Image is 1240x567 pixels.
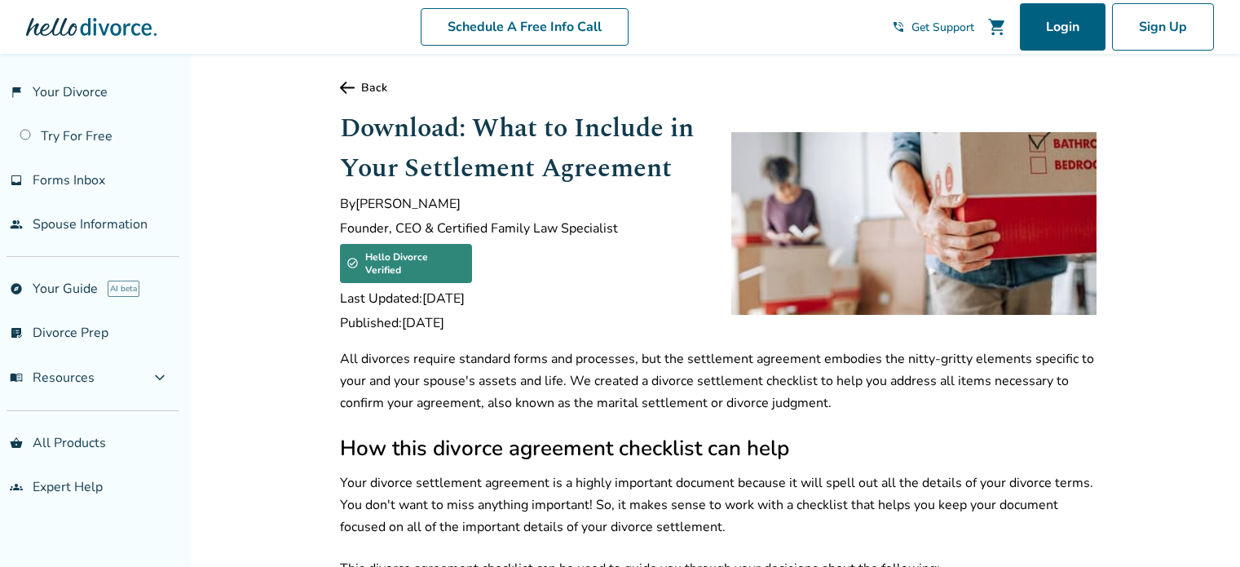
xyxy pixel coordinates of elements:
[340,109,705,188] h1: Download: What to Include in Your Settlement Agreement
[1112,3,1214,51] a: Sign Up
[10,369,95,387] span: Resources
[33,171,105,189] span: Forms Inbox
[10,481,23,494] span: groups
[340,244,472,283] div: Hello Divorce Verified
[340,195,705,213] span: By [PERSON_NAME]
[10,436,23,450] span: shopping_basket
[340,219,705,237] span: Founder, CEO & Certified Family Law Specialist
[340,434,1097,463] h2: How this divorce agreement checklist can help
[340,314,705,332] span: Published: [DATE]
[108,281,139,297] span: AI beta
[1020,3,1105,51] a: Login
[892,20,905,33] span: phone_in_talk
[340,80,1097,95] a: Back
[10,86,23,99] span: flag_2
[421,8,629,46] a: Schedule A Free Info Call
[10,218,23,231] span: people
[10,282,23,295] span: explore
[10,326,23,339] span: list_alt_check
[150,368,170,388] span: expand_more
[892,20,974,35] a: phone_in_talkGet Support
[340,348,1097,414] p: All divorces require standard forms and processes, but the settlement agreement embodies the nitt...
[340,290,705,308] span: Last Updated: [DATE]
[340,472,1097,538] p: Your divorce settlement agreement is a highly important document because it will spell out all th...
[10,371,23,384] span: menu_book
[10,174,23,187] span: inbox
[987,17,1007,37] span: shopping_cart
[911,20,974,35] span: Get Support
[731,132,1097,315] img: people carrying moving boxes after dividing property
